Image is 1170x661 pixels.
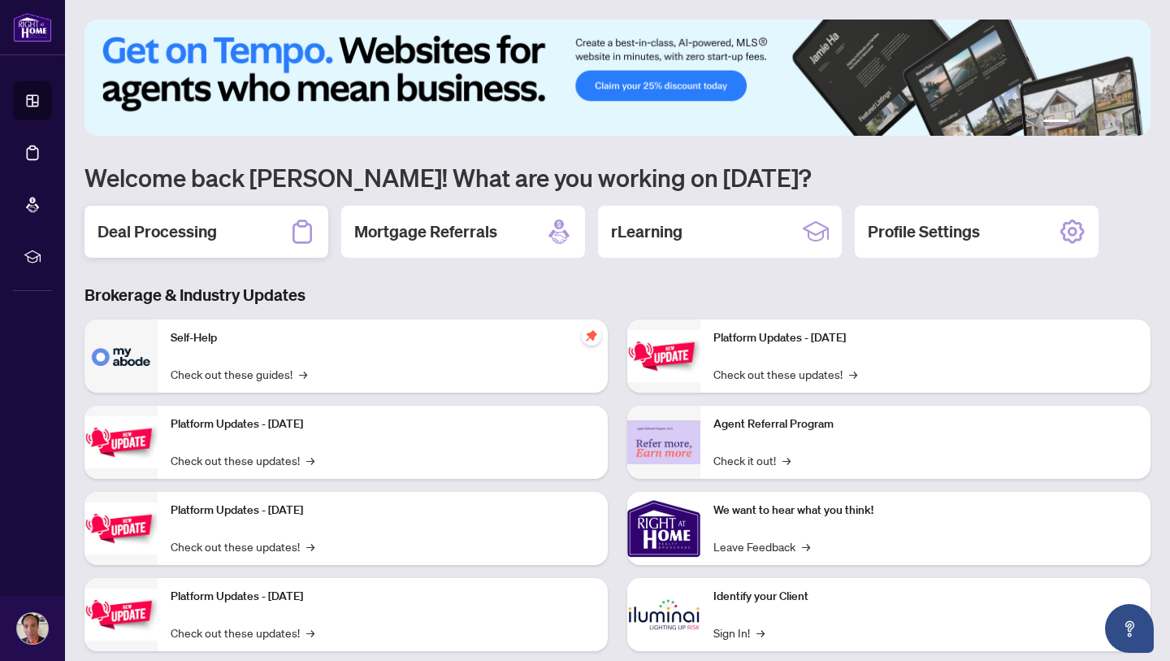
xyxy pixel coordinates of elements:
[627,330,700,381] img: Platform Updates - June 23, 2025
[171,451,314,469] a: Check out these updates!→
[1105,604,1154,653] button: Open asap
[1128,120,1134,126] button: 6
[171,329,595,347] p: Self-Help
[713,588,1137,606] p: Identify your Client
[1089,120,1095,126] button: 3
[306,537,314,555] span: →
[849,365,857,383] span: →
[1115,120,1121,126] button: 5
[713,451,791,469] a: Check it out!→
[1043,120,1069,126] button: 1
[97,220,217,243] h2: Deal Processing
[84,416,158,467] img: Platform Updates - September 16, 2025
[1076,120,1082,126] button: 2
[627,492,700,565] img: We want to hear what you think!
[1102,120,1108,126] button: 4
[713,365,857,383] a: Check out these updates!→
[84,502,158,554] img: Platform Updates - July 21, 2025
[713,415,1137,433] p: Agent Referral Program
[582,326,601,346] span: pushpin
[171,415,595,433] p: Platform Updates - [DATE]
[171,588,595,606] p: Platform Updates - [DATE]
[611,220,682,243] h2: rLearning
[627,420,700,465] img: Agent Referral Program
[306,451,314,469] span: →
[171,365,307,383] a: Check out these guides!→
[756,624,765,641] span: →
[84,284,1150,307] h3: Brokerage & Industry Updates
[299,365,307,383] span: →
[171,502,595,520] p: Platform Updates - [DATE]
[306,624,314,641] span: →
[84,589,158,640] img: Platform Updates - July 8, 2025
[84,320,158,393] img: Self-Help
[713,624,765,641] a: Sign In!→
[713,537,810,555] a: Leave Feedback→
[171,537,314,555] a: Check out these updates!→
[17,613,48,644] img: Profile Icon
[713,329,1137,347] p: Platform Updates - [DATE]
[802,537,810,555] span: →
[868,220,980,243] h2: Profile Settings
[713,502,1137,520] p: We want to hear what you think!
[13,12,52,42] img: logo
[782,451,791,469] span: →
[84,20,1150,136] img: Slide 0
[627,578,700,651] img: Identify your Client
[84,162,1150,193] h1: Welcome back [PERSON_NAME]! What are you working on [DATE]?
[354,220,497,243] h2: Mortgage Referrals
[171,624,314,641] a: Check out these updates!→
